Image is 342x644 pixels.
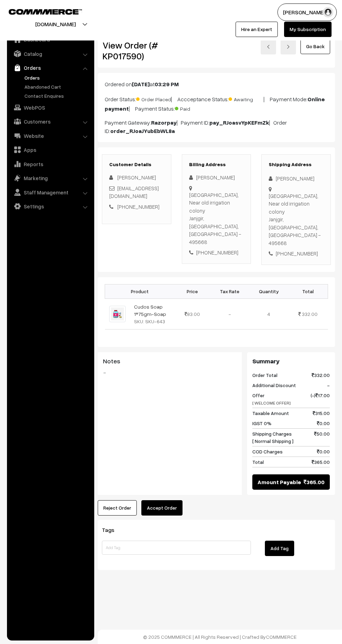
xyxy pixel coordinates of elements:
span: Awaiting [229,94,263,103]
button: Reject Order [98,500,137,516]
span: COD Charges [252,448,283,455]
h3: Customer Details [109,162,164,168]
span: IGST 0% [252,420,272,427]
span: Order Placed [136,94,171,103]
span: 332.00 [312,371,330,379]
span: Offer [252,392,291,406]
a: Customers [9,115,92,128]
a: Website [9,129,92,142]
p: Order Status: | Accceptance Status: | Payment Mode: | Payment Status: [105,94,328,113]
b: [DATE] [132,81,150,88]
h3: Shipping Address [269,162,324,168]
a: Go Back [300,39,330,54]
a: COMMMERCE [9,7,70,15]
button: [PERSON_NAME] [277,3,337,21]
button: [DOMAIN_NAME] [11,15,100,33]
button: Add Tag [265,541,294,556]
img: user [323,7,333,17]
span: 365.00 [304,478,325,486]
a: Hire an Expert [236,22,278,37]
span: 315.00 [313,409,330,417]
span: Shipping Charges [ Normal Shipping ] [252,430,293,445]
img: right-arrow.png [286,45,290,49]
div: SKU: SKU-643 [134,318,171,325]
th: Total [288,284,328,298]
h2: View Order (# KP017590) [103,40,171,61]
th: Price [175,284,210,298]
a: Orders [23,74,92,81]
b: order_RJoaJYubEbWL8a [110,127,175,134]
a: Staff Management [9,186,92,199]
div: [PERSON_NAME] [269,175,324,183]
a: Reports [9,158,92,170]
span: Order Total [252,371,277,379]
span: Additional Discount [252,382,296,389]
p: Payment Gateway: | Payment ID: | Order ID: [105,118,328,135]
span: - [327,382,330,389]
div: [PHONE_NUMBER] [269,250,324,258]
a: [PHONE_NUMBER] [117,203,159,210]
span: 50.00 [314,430,330,445]
img: left-arrow.png [266,45,270,49]
b: pay_RJoasvYpKEFmZk [209,119,269,126]
div: [GEOGRAPHIC_DATA], Near old irrigation colony Janjgir, [GEOGRAPHIC_DATA], [GEOGRAPHIC_DATA] - 495668 [189,191,244,246]
a: My Subscription [284,22,332,37]
button: Accept Order [141,500,183,516]
span: 0.00 [317,448,330,455]
a: Contact Enquires [23,92,92,99]
span: 0.00 [317,420,330,427]
b: Razorpay [151,119,177,126]
b: 03:29 PM [155,81,179,88]
div: [PERSON_NAME] [189,173,244,182]
h3: Billing Address [189,162,244,168]
a: Cudos Soap 1*75gm-Soap [134,304,166,317]
th: Product [105,284,175,298]
span: Amount Payable [258,478,301,486]
span: Taxable Amount [252,409,289,417]
span: (-) 17.00 [311,392,330,406]
a: Abandoned Cart [23,83,92,90]
a: Settings [9,200,92,213]
input: Add Tag [102,541,251,555]
h3: Notes [103,357,237,365]
blockquote: - [103,368,237,377]
span: [ WELCOME OFFER] [252,400,291,406]
a: Catalog [9,47,92,60]
a: Marketing [9,172,92,184]
div: [PHONE_NUMBER] [189,249,244,257]
span: 332.00 [302,311,318,317]
span: Total [252,458,264,466]
a: [EMAIL_ADDRESS][DOMAIN_NAME] [109,185,159,199]
a: WebPOS [9,101,92,114]
th: Tax Rate [210,284,249,298]
div: [GEOGRAPHIC_DATA], Near old irrigation colony Janjgir, [GEOGRAPHIC_DATA], [GEOGRAPHIC_DATA] - 495668 [269,192,324,247]
span: Tags [102,526,123,533]
footer: © 2025 COMMMERCE | All Rights Reserved | Crafted By [98,630,342,644]
span: [PERSON_NAME] [117,174,156,180]
p: Ordered on at [105,80,328,88]
span: 83.00 [185,311,200,317]
img: pci.jpg [109,306,126,322]
img: COMMMERCE [9,9,82,14]
th: Quantity [249,284,288,298]
td: - [210,298,249,329]
span: 365.00 [312,458,330,466]
a: COMMMERCE [266,634,297,640]
span: 4 [267,311,270,317]
h3: Summary [252,357,330,365]
span: Paid [175,103,210,112]
a: Apps [9,143,92,156]
a: Orders [9,61,92,74]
